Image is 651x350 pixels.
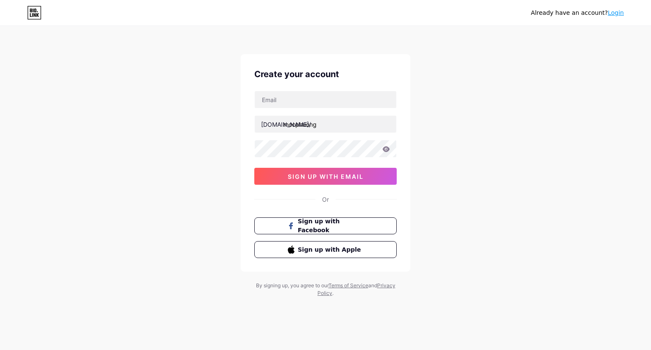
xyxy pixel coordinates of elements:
[255,91,396,108] input: Email
[288,173,364,180] span: sign up with email
[253,282,398,297] div: By signing up, you agree to our and .
[261,120,311,129] div: [DOMAIN_NAME]/
[255,116,396,133] input: username
[328,282,368,289] a: Terms of Service
[254,217,397,234] button: Sign up with Facebook
[531,8,624,17] div: Already have an account?
[608,9,624,16] a: Login
[298,245,364,254] span: Sign up with Apple
[254,168,397,185] button: sign up with email
[298,217,364,235] span: Sign up with Facebook
[322,195,329,204] div: Or
[254,241,397,258] button: Sign up with Apple
[254,68,397,81] div: Create your account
